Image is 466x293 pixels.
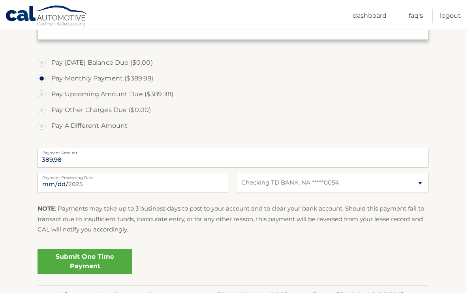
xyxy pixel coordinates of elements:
[409,9,423,23] a: FAQ's
[38,173,229,179] label: Payment Processing Date
[353,9,387,23] a: Dashboard
[38,86,428,102] label: Pay Upcoming Amount Due ($389.98)
[5,5,88,28] a: Cal Automotive
[38,102,428,118] label: Pay Other Charges Due ($0.00)
[38,249,132,274] a: Submit One Time Payment
[440,9,461,23] a: Logout
[38,71,428,86] label: Pay Monthly Payment ($389.98)
[38,173,229,192] input: Payment Date
[38,55,428,71] label: Pay [DATE] Balance Due ($0.00)
[38,205,55,212] strong: NOTE
[38,203,428,235] p: : Payments may take up to 3 business days to post to your account and to clear your bank account....
[38,118,428,134] label: Pay A Different Amount
[38,148,428,168] input: Payment Amount
[38,148,428,154] label: Payment Amount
